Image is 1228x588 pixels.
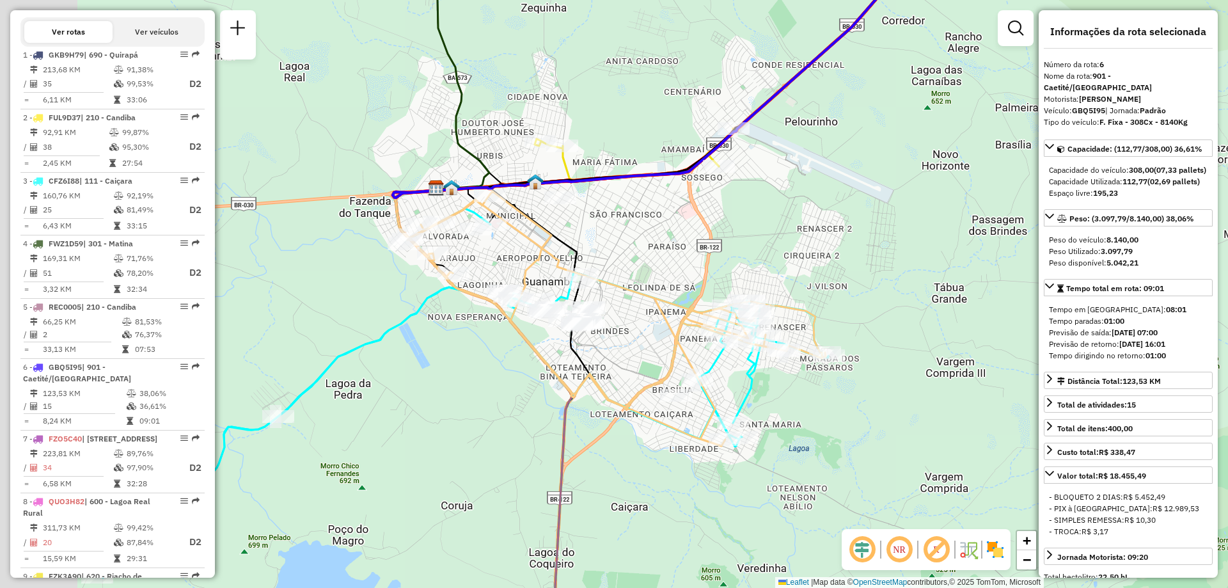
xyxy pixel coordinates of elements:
em: Rota exportada [192,434,200,442]
em: Rota exportada [192,51,200,58]
i: Total de Atividades [30,402,38,410]
i: Total de Atividades [30,80,38,88]
td: 2 [42,328,122,341]
span: FZK3A90 [49,571,81,581]
span: Ocultar NR [884,534,915,565]
span: 4 - [23,239,133,248]
i: Distância Total [30,192,38,200]
i: % de utilização do peso [114,192,123,200]
div: Atividade não roteirizada - GUANAMBI COMERCIAL D [561,317,593,330]
span: Exibir rótulo [921,534,952,565]
span: | 210 - Candiba [81,302,136,312]
td: 123,53 KM [42,387,126,400]
div: Atividade não roteirizada - DISTRIBUIDO CARVALHO [739,308,771,321]
td: 38 [42,139,109,155]
strong: 6 [1099,60,1104,69]
td: 25 [42,202,113,218]
div: Total de itens: [1057,423,1133,434]
a: Distância Total:123,53 KM [1044,372,1213,389]
span: | 111 - Caiçara [79,176,132,186]
div: - PIX à [GEOGRAPHIC_DATA]: [1049,503,1208,514]
td: 89,76% [126,447,177,460]
div: Atividade não roteirizada - BAR DA NINHA [572,301,604,314]
i: % de utilização da cubagem [122,331,132,338]
td: = [23,477,29,490]
td: = [23,552,29,565]
a: Leaflet [778,578,809,587]
i: Distância Total [30,524,38,532]
span: CFZ6I88 [49,176,79,186]
td: 169,31 KM [42,252,113,265]
div: Peso: (3.097,79/8.140,00) 38,06% [1044,229,1213,274]
div: Atividade não roteirizada - LANCHONETE CHAVE [567,305,599,317]
i: Total de Atividades [30,331,38,338]
td: 20 [42,534,113,550]
div: Map data © contributors,© 2025 TomTom, Microsoft [775,577,1044,588]
span: 5 - [23,302,136,312]
em: Rota exportada [192,497,200,505]
div: Capacidade Utilizada: [1049,176,1208,187]
span: 1 - [23,50,138,60]
td: 07:53 [134,343,199,356]
td: 15,59 KM [42,552,113,565]
img: Exibir/Ocultar setores [985,539,1005,560]
div: Número da rota: [1044,59,1213,70]
i: % de utilização do peso [122,318,132,326]
span: 8 - [23,497,150,518]
i: Distância Total [30,129,38,136]
td: 35 [42,76,113,92]
div: Previsão de retorno: [1049,338,1208,350]
td: 32:28 [126,477,177,490]
span: R$ 10,30 [1124,515,1156,525]
td: 6,58 KM [42,477,113,490]
a: Zoom out [1017,550,1036,569]
em: Opções [180,434,188,442]
strong: 15 [1127,400,1136,409]
td: 92,91 KM [42,126,109,139]
span: 7 - [23,434,157,443]
a: Tempo total em rota: 09:01 [1044,279,1213,296]
span: | 600 - Lagoa Real Rural [23,497,150,518]
i: Tempo total em rota [114,555,120,562]
i: % de utilização da cubagem [114,464,123,472]
td: 38,06% [139,387,200,400]
a: Jornada Motorista: 09:20 [1044,548,1213,565]
div: Capacidade do veículo: [1049,164,1208,176]
div: Atividade não roteirizada - MERCEARIA FERNANDA 2 [565,313,597,326]
div: Tempo em [GEOGRAPHIC_DATA]: [1049,304,1208,315]
span: | 301 - Matina [83,239,133,248]
img: Guanambi FAD [443,179,460,196]
div: Distância Total: [1057,376,1161,387]
span: Peso do veículo: [1049,235,1138,244]
td: 34 [42,460,113,476]
td: 76,37% [134,328,199,341]
td: = [23,343,29,356]
td: = [23,415,29,427]
div: Motorista: [1044,93,1213,105]
td: 27:54 [122,157,176,170]
td: 33:06 [126,93,177,106]
div: Jornada Motorista: 09:20 [1057,552,1148,563]
a: Zoom in [1017,531,1036,550]
td: 09:01 [139,415,200,427]
i: Total de Atividades [30,143,38,151]
a: Total de itens:400,00 [1044,419,1213,436]
i: Tempo total em rota [114,285,120,293]
div: Atividade não roteirizada - JACKSON BAR [527,304,559,317]
td: = [23,157,29,170]
em: Rota exportada [192,177,200,184]
td: / [23,328,29,341]
div: Atividade não roteirizada - SUPERMERCADO LEIMAR [460,223,492,235]
div: Tempo paradas: [1049,315,1208,327]
strong: 22,50 hL [1098,572,1129,582]
a: Nova sessão e pesquisa [225,15,251,44]
a: Custo total:R$ 338,47 [1044,443,1213,460]
div: Capacidade: (112,77/308,00) 36,61% [1044,159,1213,204]
i: Distância Total [30,450,38,457]
i: Total de Atividades [30,269,38,277]
td: 311,73 KM [42,521,113,534]
span: 6 - [23,362,131,383]
td: / [23,202,29,218]
i: Tempo total em rota [114,96,120,104]
div: Atividade não roteirizada - JOSE INACIO DA SILVA [544,191,576,204]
